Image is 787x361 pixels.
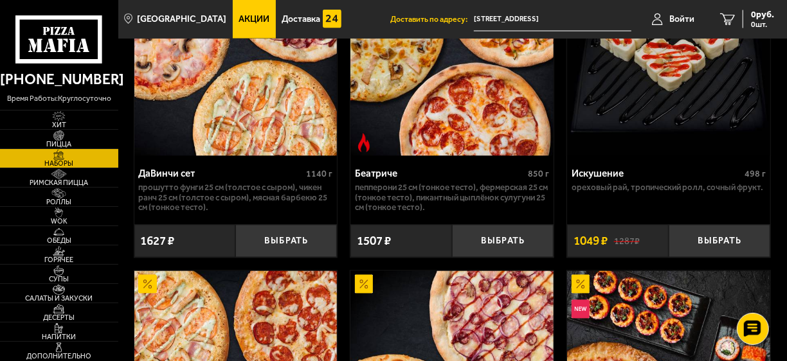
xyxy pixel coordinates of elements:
span: Доставить по адресу: [390,15,474,23]
p: Ореховый рай, Тропический ролл, Сочный фрукт. [572,183,766,193]
span: 0 руб. [751,10,774,19]
img: Акционный [355,275,374,294]
span: Акции [239,15,269,24]
span: Лермонтовский проспект, 37 [474,8,631,31]
img: Острое блюдо [355,134,374,152]
p: Прошутто Фунги 25 см (толстое с сыром), Чикен Ранч 25 см (толстое с сыром), Мясная Барбекю 25 см ... [138,183,332,213]
span: 1627 ₽ [140,235,174,247]
div: ДаВинчи сет [138,168,303,180]
span: 1049 ₽ [574,235,608,247]
span: 850 г [528,169,549,180]
s: 1287 ₽ [614,236,640,247]
span: 498 г [745,169,766,180]
span: Доставка [282,15,320,24]
div: Искушение [572,168,741,180]
div: Беатриче [355,168,525,180]
img: Акционный [572,275,590,294]
span: [GEOGRAPHIC_DATA] [137,15,226,24]
img: Акционный [138,275,157,294]
button: Выбрать [452,225,554,258]
img: 15daf4d41897b9f0e9f617042186c801.svg [323,10,341,28]
span: Войти [669,15,694,24]
span: 1507 ₽ [357,235,391,247]
img: Новинка [572,300,590,319]
button: Выбрать [669,225,770,258]
p: Пепперони 25 см (тонкое тесто), Фермерская 25 см (тонкое тесто), Пикантный цыплёнок сулугуни 25 с... [355,183,549,213]
input: Ваш адрес доставки [474,8,631,31]
button: Выбрать [235,225,337,258]
span: 1140 г [307,169,333,180]
span: 0 шт. [751,21,774,28]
